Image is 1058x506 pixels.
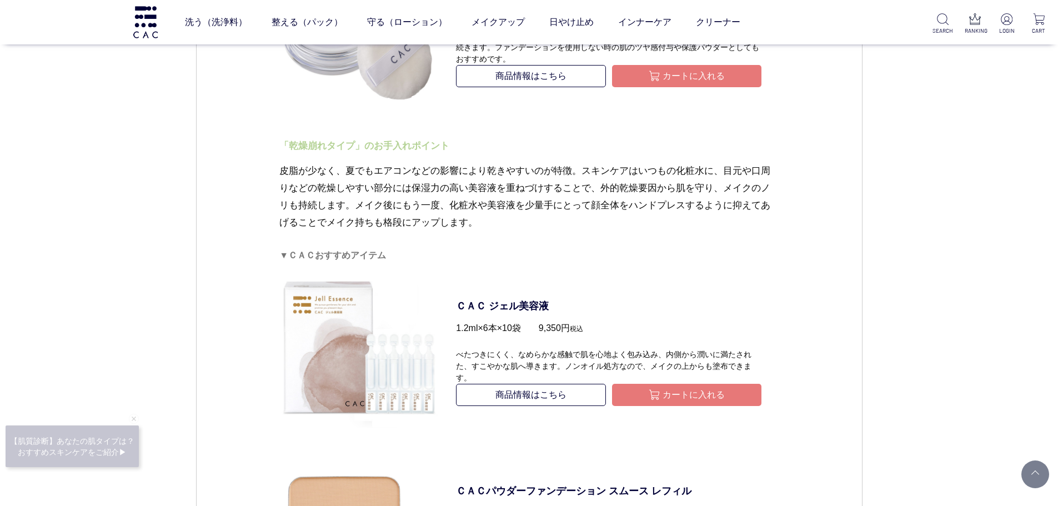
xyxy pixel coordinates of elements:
a: LOGIN [996,13,1017,35]
a: RANKING [965,13,985,35]
a: メイクアップ [472,7,525,38]
p: CART [1029,27,1049,35]
button: カートに入れる [612,65,761,87]
a: クリーナー [696,7,740,38]
a: 商品情報はこちら [456,384,605,406]
img: logo [132,6,159,38]
p: RANKING [965,27,985,35]
a: 日やけ止め [549,7,594,38]
a: ＣＡＣ ジェル美容液 1.2ml×6本×10袋 9,350円税込 [456,299,761,335]
p: 皮脂が少なく、夏でもエアコンなどの影響により乾きやすいのが特徴。スキンケアはいつもの化粧水に、目元や口周りなどの乾燥しやすい部分には保湿力の高い美容液を重ねづけすることで、外的乾燥要因から肌を守... [279,162,779,249]
button: カートに入れる [612,384,761,406]
p: LOGIN [996,27,1017,35]
a: 商品情報はこちら [456,65,605,87]
a: CART [1029,13,1049,35]
a: 洗う（洗浄料） [185,7,247,38]
p: ＣＡＣパウダーファンデーション スムース レフィル [456,484,761,499]
img: CAC ジェル美容液 [279,268,439,428]
a: 整える（パック） [272,7,343,38]
p: 「乾燥崩れタイプ」のお手入れポイント [279,137,779,162]
p: 1.2ml×6本×10袋 9,350円 [456,322,761,335]
p: ＣＡＣ ジェル美容液 [456,299,761,314]
span: ▼ＣＡＣおすすめアイテム [279,251,386,260]
p: SEARCH [932,27,953,35]
span: 税込 [570,325,583,333]
p: べたつきにくく、なめらかな感触で肌を心地よく包み込み、内側から潤いに満たされた、すこやかな肌へ導きます。ノンオイル処方なので、メイクの上からも塗布できます。 [456,335,761,384]
a: SEARCH [932,13,953,35]
a: インナーケア [618,7,671,38]
a: 守る（ローション） [367,7,447,38]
